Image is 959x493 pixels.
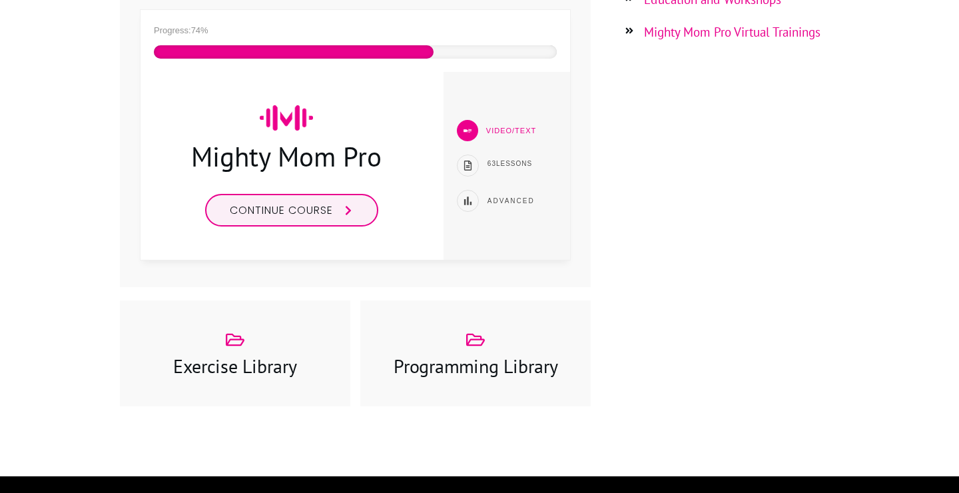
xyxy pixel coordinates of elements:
span: Continue course [230,203,333,218]
p: Lessons [487,158,556,170]
h3: Programming Library [374,353,577,379]
a: Mighty Mom Pro Virtual Trainings [644,24,820,40]
a: Mighty Mom Pro [191,139,382,174]
span: Video/Text [486,127,536,135]
span: 63 [487,160,496,167]
span: 74% [191,25,208,35]
span: Advanced [487,197,535,205]
img: mighty-mom-ico [260,105,313,131]
h3: Exercise Library [134,353,336,379]
a: Continue course [205,194,378,227]
div: Progress: [154,23,557,39]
